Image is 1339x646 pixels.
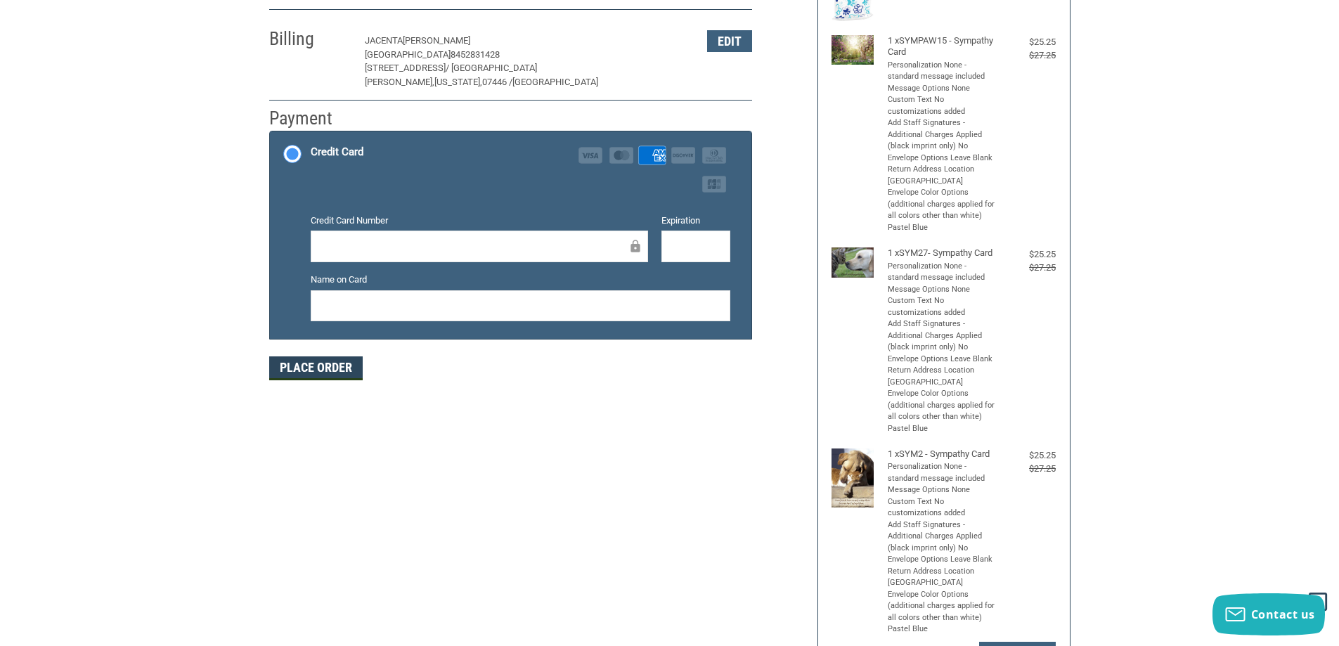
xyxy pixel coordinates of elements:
li: Add Staff Signatures - Additional Charges Applied (black imprint only) No [888,519,997,555]
li: Message Options None [888,284,997,296]
li: Envelope Color Options (additional charges applied for all colors other than white) Pastel Blue [888,388,997,434]
div: $27.25 [1000,462,1056,476]
h4: 1 x SYM27- Sympathy Card [888,247,997,259]
div: Credit Card [311,141,363,164]
button: Contact us [1212,593,1325,635]
span: [GEOGRAPHIC_DATA] [365,49,451,60]
div: $25.25 [1000,448,1056,463]
li: Custom Text No customizations added [888,94,997,117]
li: Envelope Options Leave Blank [888,554,997,566]
li: Add Staff Signatures - Additional Charges Applied (black imprint only) No [888,318,997,354]
li: Message Options None [888,484,997,496]
li: Envelope Options Leave Blank [888,354,997,366]
span: JACENTA [365,35,403,46]
li: Envelope Options Leave Blank [888,153,997,164]
li: Return Address Location [GEOGRAPHIC_DATA] [888,164,997,187]
span: 8452831428 [451,49,500,60]
li: Add Staff Signatures - Additional Charges Applied (black imprint only) No [888,117,997,153]
span: / [GEOGRAPHIC_DATA] [446,63,537,73]
h4: 1 x SYMPAW15 - Sympathy Card [888,35,997,58]
li: Custom Text No customizations added [888,295,997,318]
span: Contact us [1251,607,1315,622]
div: $25.25 [1000,35,1056,49]
span: 07446 / [482,77,512,87]
label: Credit Card Number [311,214,648,228]
li: Message Options None [888,83,997,95]
h2: Payment [269,107,351,130]
div: $27.25 [1000,49,1056,63]
h2: Billing [269,27,351,51]
li: Envelope Color Options (additional charges applied for all colors other than white) Pastel Blue [888,589,997,635]
h4: 1 x SYM2 - Sympathy Card [888,448,997,460]
button: Edit [707,30,752,52]
label: Name on Card [311,273,730,287]
label: Expiration [661,214,730,228]
span: [STREET_ADDRESS] [365,63,446,73]
span: [PERSON_NAME], [365,77,434,87]
span: [GEOGRAPHIC_DATA] [512,77,598,87]
li: Return Address Location [GEOGRAPHIC_DATA] [888,566,997,589]
button: Place Order [269,356,363,380]
li: Custom Text No customizations added [888,496,997,519]
li: Return Address Location [GEOGRAPHIC_DATA] [888,365,997,388]
span: [US_STATE], [434,77,482,87]
div: $25.25 [1000,247,1056,261]
li: Personalization None - standard message included [888,60,997,83]
li: Personalization None - standard message included [888,261,997,284]
li: Personalization None - standard message included [888,461,997,484]
div: $27.25 [1000,261,1056,275]
span: [PERSON_NAME] [403,35,470,46]
li: Envelope Color Options (additional charges applied for all colors other than white) Pastel Blue [888,187,997,233]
